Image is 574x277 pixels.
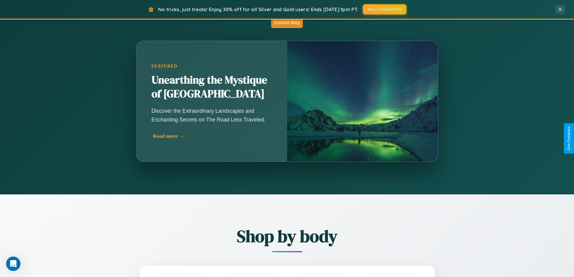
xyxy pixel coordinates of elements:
[152,73,272,101] h2: Unearthing the Mystique of [GEOGRAPHIC_DATA]
[363,4,406,14] button: HALLOWEEN30
[152,107,272,124] p: Discover the Extraordinary Landscapes and Enchanting Secrets on The Road Less Traveled.
[153,133,274,139] div: Read more →
[271,17,303,28] button: Explore Blog
[152,64,272,69] div: Featured
[106,225,468,248] h2: Shop by body
[158,6,358,12] span: No tricks, just treats! Enjoy 30% off for all Silver and Gold users! Ends [DATE] 1pm PT.
[6,257,20,271] iframe: Intercom live chat
[567,126,571,151] div: Give Feedback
